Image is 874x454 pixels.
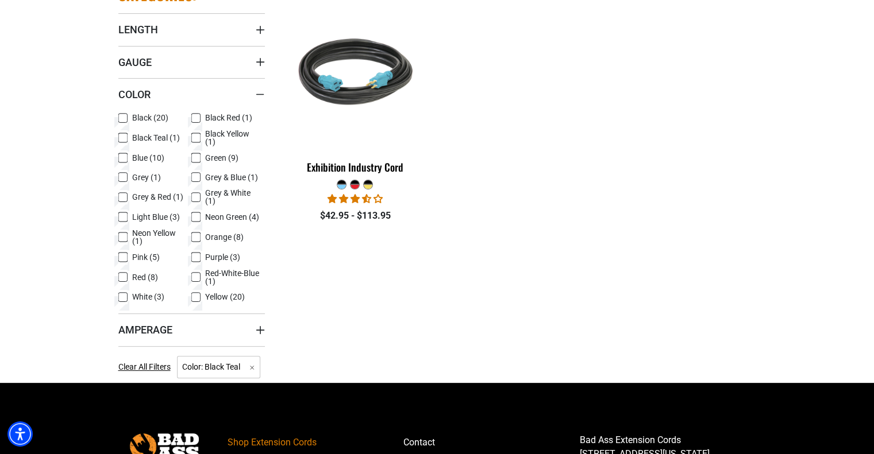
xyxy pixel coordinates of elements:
span: Black Red (1) [205,114,252,122]
div: Exhibition Industry Cord [282,162,429,172]
span: Red-White-Blue (1) [205,269,260,285]
span: Black Teal (1) [132,134,180,142]
span: Grey & White (1) [205,189,260,205]
span: Yellow (20) [205,293,245,301]
span: Grey (1) [132,173,161,181]
span: Gauge [118,56,152,69]
span: Orange (8) [205,233,244,241]
a: Shop Extension Cords [228,433,404,452]
span: 3.67 stars [328,193,383,204]
summary: Amperage [118,313,265,346]
span: Grey & Blue (1) [205,173,258,181]
span: Amperage [118,323,172,336]
span: Color: Black Teal [177,356,260,378]
a: Color: Black Teal [177,361,260,372]
img: black teal [283,10,428,142]
div: Accessibility Menu [7,421,33,447]
div: $42.95 - $113.95 [282,209,429,223]
span: Length [118,23,158,36]
summary: Color [118,78,265,110]
span: Light Blue (3) [132,213,180,221]
span: Purple (3) [205,253,240,261]
span: Red (8) [132,273,158,281]
span: Pink (5) [132,253,160,261]
summary: Gauge [118,46,265,78]
a: Clear All Filters [118,361,175,373]
span: Black Yellow (1) [205,130,260,146]
span: Color [118,88,151,101]
span: Neon Green (4) [205,213,259,221]
span: Neon Yellow (1) [132,229,187,245]
a: Contact [403,433,580,452]
a: black teal Exhibition Industry Cord [282,5,429,179]
span: Green (9) [205,154,238,162]
span: Clear All Filters [118,362,171,371]
span: Black (20) [132,114,168,122]
span: White (3) [132,293,164,301]
summary: Length [118,13,265,45]
span: Blue (10) [132,154,164,162]
span: Grey & Red (1) [132,193,183,201]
